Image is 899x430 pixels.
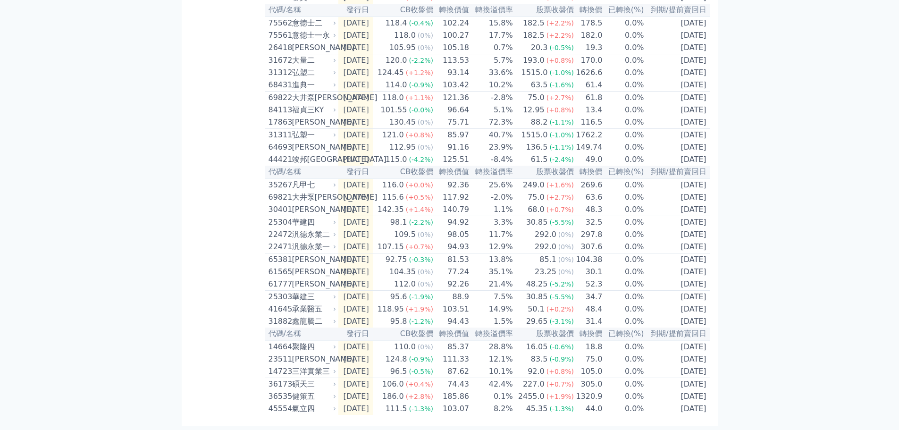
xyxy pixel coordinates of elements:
td: 40.7% [470,129,513,142]
td: [DATE] [338,42,373,54]
td: [DATE] [645,228,710,241]
div: 101.55 [378,104,409,116]
th: 已轉換(%) [603,166,644,178]
span: (+0.7%) [546,206,574,213]
td: 61.8 [574,92,603,104]
div: 249.0 [521,179,546,191]
div: 1515.0 [519,67,549,78]
div: 福貞三KY [292,104,335,116]
div: 112.0 [392,278,418,290]
span: (+1.1%) [406,94,433,101]
div: 22472 [269,229,290,240]
td: 0.0% [603,67,644,79]
div: 142.35 [376,204,406,215]
td: [DATE] [645,303,710,315]
td: [DATE] [645,153,710,166]
th: 已轉換(%) [603,4,644,17]
span: (-1.1%) [549,118,574,126]
div: 182.5 [521,17,546,29]
td: [DATE] [338,191,373,203]
td: 0.0% [603,17,644,29]
td: [DATE] [338,291,373,304]
div: 25303 [269,291,290,303]
td: 121.36 [434,92,470,104]
td: 0.0% [603,315,644,328]
td: 21.4% [470,278,513,291]
td: 0.0% [603,116,644,129]
td: [DATE] [645,191,710,203]
div: 12.95 [521,104,546,116]
span: (-1.0%) [549,131,574,139]
span: (0%) [558,268,574,276]
div: [PERSON_NAME] [292,117,335,128]
td: 5.7% [470,54,513,67]
div: [PERSON_NAME] [292,254,335,265]
div: 50.1 [526,304,546,315]
div: 17863 [269,117,290,128]
span: (+0.2%) [546,305,574,313]
div: 75.0 [526,192,546,203]
td: 0.0% [603,216,644,229]
th: CB收盤價 [373,4,434,17]
div: 88.2 [529,117,550,128]
td: 11.7% [470,228,513,241]
td: 104.38 [574,253,603,266]
td: 1626.6 [574,67,603,79]
td: 0.0% [603,191,644,203]
span: (-1.9%) [409,293,433,301]
div: 112.95 [387,142,418,153]
td: [DATE] [645,266,710,278]
div: 130.45 [387,117,418,128]
span: (0%) [418,32,433,39]
td: 0.0% [603,104,644,116]
div: 136.5 [524,142,550,153]
span: (+1.6%) [546,181,574,189]
div: 61.5 [529,154,550,165]
td: 1762.2 [574,129,603,142]
td: [DATE] [338,216,373,229]
td: 81.53 [434,253,470,266]
div: 104.35 [387,266,418,278]
div: 292.0 [533,241,558,253]
div: 48.25 [524,278,550,290]
td: 7.5% [470,291,513,304]
td: 0.0% [603,203,644,216]
span: (-0.0%) [409,106,433,114]
td: [DATE] [645,216,710,229]
td: 14.9% [470,303,513,315]
span: (0%) [558,243,574,251]
td: 0.0% [603,153,644,166]
td: 0.0% [603,241,644,253]
span: (-5.5%) [549,293,574,301]
div: 75562 [269,17,290,29]
div: 65381 [269,254,290,265]
td: [DATE] [338,54,373,67]
div: 115.0 [384,154,409,165]
span: (+0.8%) [546,57,574,64]
td: 178.5 [574,17,603,29]
td: 5.1% [470,104,513,116]
td: [DATE] [338,228,373,241]
div: [PERSON_NAME] [292,266,335,278]
td: 0.0% [603,92,644,104]
th: 代碼/名稱 [265,166,338,178]
span: (+0.7%) [406,243,433,251]
div: 68431 [269,79,290,91]
span: (0%) [418,231,433,238]
td: [DATE] [645,129,710,142]
div: 30.85 [524,217,550,228]
td: 307.6 [574,241,603,253]
td: [DATE] [338,92,373,104]
td: [DATE] [338,79,373,92]
td: [DATE] [338,153,373,166]
th: 股票收盤價 [513,166,574,178]
div: 182.5 [521,30,546,41]
span: (-0.9%) [409,81,433,89]
span: (0%) [418,280,433,288]
th: 到期/提前賣回日 [645,166,710,178]
td: 30.1 [574,266,603,278]
span: (-0.5%) [549,44,574,51]
td: 0.0% [603,303,644,315]
td: 75.71 [434,116,470,129]
td: 0.0% [603,54,644,67]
